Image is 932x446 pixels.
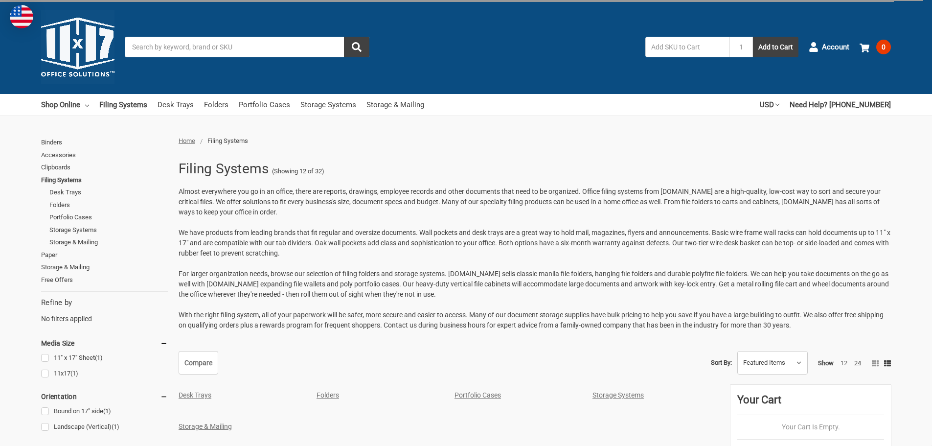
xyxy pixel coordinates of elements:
[125,37,369,57] input: Search by keyword, brand or SKU
[49,211,168,224] a: Portfolio Cases
[41,352,168,365] a: 11" x 17" Sheet
[207,137,248,144] span: Filing Systems
[10,5,33,28] img: duty and tax information for United States
[841,359,847,367] a: 12
[179,228,891,258] p: We have products from leading brands that fit regular and oversize documents. Wall pockets and de...
[818,359,834,367] span: Show
[645,37,729,57] input: Add SKU to Cart
[179,187,891,217] p: Almost everywhere you go in an office, there are reports, drawings, employee records and other do...
[179,423,232,430] a: Storage & Mailing
[41,261,168,274] a: Storage & Mailing
[876,40,891,54] span: 0
[366,94,424,116] a: Storage & Mailing
[753,37,798,57] button: Add to Cart
[179,156,269,182] h1: Filing Systems
[760,94,779,116] a: USD
[239,94,290,116] a: Portfolio Cases
[300,94,356,116] a: Storage Systems
[204,94,228,116] a: Folders
[179,351,218,375] a: Compare
[41,405,168,418] a: Bound on 17" side
[41,161,168,174] a: Clipboards
[41,136,168,149] a: Binders
[592,391,644,399] a: Storage Systems
[103,407,111,415] span: (1)
[790,94,891,116] a: Need Help? [PHONE_NUMBER]
[49,224,168,236] a: Storage Systems
[711,355,732,370] label: Sort By:
[822,42,849,53] span: Account
[41,391,168,402] h5: Orientation
[179,137,195,144] a: Home
[41,337,168,349] h5: Media Size
[41,367,168,380] a: 11x17
[41,174,168,187] a: Filing Systems
[95,354,103,361] span: (1)
[41,297,168,308] h5: Refine by
[41,149,168,162] a: Accessories
[809,34,849,60] a: Account
[179,269,891,300] p: For larger organization needs, browse our selection of filing folders and storage systems. [DOMAI...
[854,359,861,367] a: 24
[860,34,891,60] a: 0
[272,166,324,176] span: (Showing 12 of 32)
[179,391,211,399] a: Desk Trays
[49,236,168,249] a: Storage & Mailing
[455,391,501,399] a: Portfolio Cases
[179,310,891,330] p: With the right filing system, all of your paperwork will be safer, more secure and easier to acce...
[41,421,168,434] a: Landscape (Vertical)
[317,391,339,399] a: Folders
[737,392,884,415] div: Your Cart
[41,274,168,286] a: Free Offers
[41,10,114,84] img: 11x17.com
[49,186,168,199] a: Desk Trays
[41,249,168,261] a: Paper
[99,94,147,116] a: Filing Systems
[737,422,884,432] p: Your Cart Is Empty.
[158,94,194,116] a: Desk Trays
[49,199,168,211] a: Folders
[41,94,89,116] a: Shop Online
[41,297,168,324] div: No filters applied
[112,423,119,430] span: (1)
[70,370,78,377] span: (1)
